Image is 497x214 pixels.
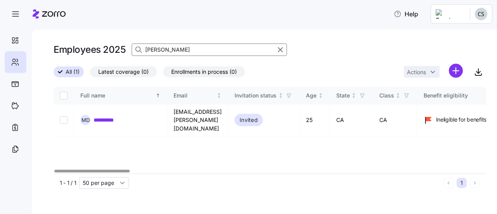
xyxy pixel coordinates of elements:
div: Class [379,91,394,100]
div: Email [174,91,215,100]
th: AgeNot sorted [300,87,330,104]
button: 1 [457,178,467,188]
td: [EMAIL_ADDRESS][PERSON_NAME][DOMAIN_NAME] [167,104,228,136]
span: Invited [240,115,258,125]
th: EmailNot sorted [167,87,228,104]
div: Age [306,91,316,100]
button: Previous page [443,178,454,188]
svg: add icon [449,64,463,78]
td: CA [373,104,417,136]
img: 2df6d97b4bcaa7f1b4a2ee07b0c0b24b [475,8,487,20]
div: Not sorted [216,93,222,98]
span: All (1) [66,67,80,77]
img: Employer logo [436,9,464,19]
button: Next page [470,178,480,188]
input: Search Employees [132,43,287,56]
span: 1 - 1 / 1 [60,179,76,187]
div: Not sorted [278,93,283,98]
div: Not sorted [395,93,401,98]
th: Invitation statusNot sorted [228,87,300,104]
span: Help [394,9,418,19]
button: Help [388,6,424,22]
td: CA [330,104,373,136]
div: State [336,91,350,100]
div: Not sorted [318,93,323,98]
span: Latest coverage (0) [98,67,149,77]
th: Full nameSorted ascending [74,87,167,104]
span: Enrollments in process (0) [171,67,237,77]
input: Select record 1 [60,116,68,124]
div: Full name [80,91,154,100]
div: Sorted ascending [155,93,161,98]
div: Invitation status [235,91,276,100]
input: Select all records [60,92,68,99]
div: Not sorted [351,93,356,98]
span: Ineligible for benefits [436,116,487,124]
span: M D [82,118,90,123]
button: Actions [404,66,440,78]
th: StateNot sorted [330,87,373,104]
span: Actions [407,70,426,75]
h1: Employees 2025 [54,43,125,56]
td: 25 [300,104,330,136]
th: ClassNot sorted [373,87,417,104]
